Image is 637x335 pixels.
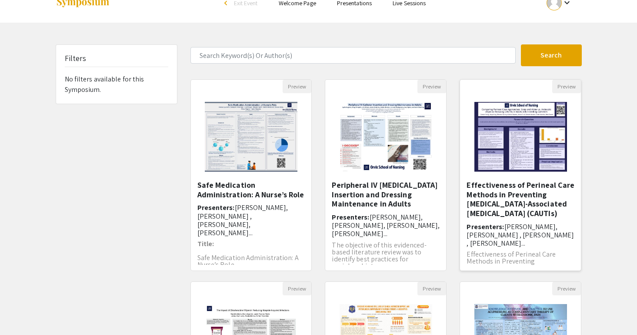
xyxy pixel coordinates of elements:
[224,0,230,6] div: arrow_back_ios
[417,80,446,93] button: Preview
[197,254,305,268] p: Safe Medication Administration: A Nurse’s Role
[197,203,288,237] span: [PERSON_NAME], [PERSON_NAME] , [PERSON_NAME], [PERSON_NAME]...
[467,180,574,218] h5: Effectiveness of Perineal Care Methods in Preventing [MEDICAL_DATA]-Associated [MEDICAL_DATA] (CA...
[325,79,447,271] div: Open Presentation <p>Peripheral IV Catheter Insertion and Dressing Maintenance in Adults</p>
[283,282,311,295] button: Preview
[332,180,440,209] h5: Peripheral IV [MEDICAL_DATA] Insertion and Dressing Maintenance in Adults
[197,180,305,199] h5: Safe Medication Administration: A Nurse’s Role
[467,251,574,279] p: Effectiveness of Perineal Care Methods in Preventing [MEDICAL_DATA]-Associated Urinary Tract
[190,79,312,271] div: Open Presentation <p>Safe Medication Administration: A Nurse’s Role</p>
[283,80,311,93] button: Preview
[417,282,446,295] button: Preview
[197,203,305,237] h6: Presenters:
[332,242,440,277] p: The objective of this evidenced-based literature review was to identify best practices for periph...
[331,93,441,180] img: <p>Peripheral IV Catheter Insertion and Dressing Maintenance in Adults</p>
[65,54,87,63] h5: Filters
[7,296,37,328] iframe: Chat
[467,223,574,248] h6: Presenters:
[190,47,516,64] input: Search Keyword(s) Or Author(s)
[552,80,581,93] button: Preview
[552,282,581,295] button: Preview
[196,93,306,180] img: <p>Safe Medication Administration: A Nurse’s Role</p>
[56,45,177,104] div: No filters available for this Symposium.
[460,79,581,271] div: Open Presentation <p>Effectiveness of Perineal Care Methods in Preventing Catheter-Associated Uri...
[332,213,440,238] span: [PERSON_NAME], [PERSON_NAME], [PERSON_NAME], [PERSON_NAME]...
[521,44,582,66] button: Search
[467,222,574,248] span: [PERSON_NAME], [PERSON_NAME] , [PERSON_NAME] , [PERSON_NAME]...
[332,213,440,238] h6: Presenters:
[197,239,214,248] strong: Title:
[466,93,576,180] img: <p>Effectiveness of Perineal Care Methods in Preventing Catheter-Associated Urinary Tract&nbsp;</...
